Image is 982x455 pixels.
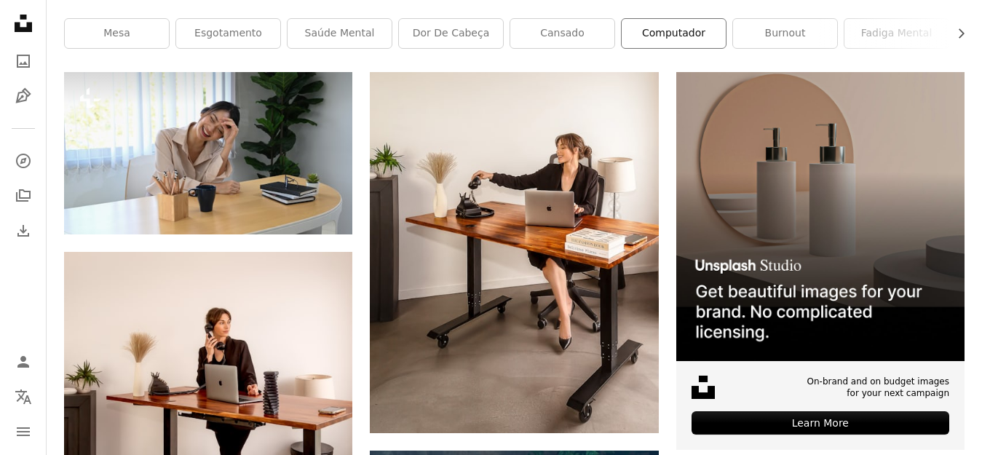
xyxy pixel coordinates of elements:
a: Histórico de downloads [9,216,38,245]
a: uma mulher sentada em uma mesa em um telefone celular [64,425,352,438]
a: computador [622,19,726,48]
img: file-1715714113747-b8b0561c490eimage [676,72,965,360]
a: cansado [510,19,614,48]
img: uma mulher sentada em uma mesa com um laptop [370,72,658,432]
a: Empresária alegre rindo e sentada em seu local de trabalho no escritório. [64,146,352,159]
span: On-brand and on budget images for your next campaign [796,376,949,400]
a: Coleções [9,181,38,210]
a: Início — Unsplash [9,9,38,41]
a: fadiga mental [844,19,949,48]
a: Ilustrações [9,82,38,111]
a: esgotamento [176,19,280,48]
div: Learn More [692,411,949,435]
a: On-brand and on budget images for your next campaignLearn More [676,72,965,450]
a: uma mulher sentada em uma mesa com um laptop [370,246,658,259]
a: dor de cabeça [399,19,503,48]
a: saúde mental [288,19,392,48]
img: Empresária alegre rindo e sentada em seu local de trabalho no escritório. [64,72,352,234]
button: rolar lista para a direita [948,19,965,48]
button: Idioma [9,382,38,411]
button: Menu [9,417,38,446]
a: mesa [65,19,169,48]
a: Fotos [9,47,38,76]
a: Burnout [733,19,837,48]
img: file-1631678316303-ed18b8b5cb9cimage [692,376,715,399]
a: Explorar [9,146,38,175]
a: Entrar / Cadastrar-se [9,347,38,376]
